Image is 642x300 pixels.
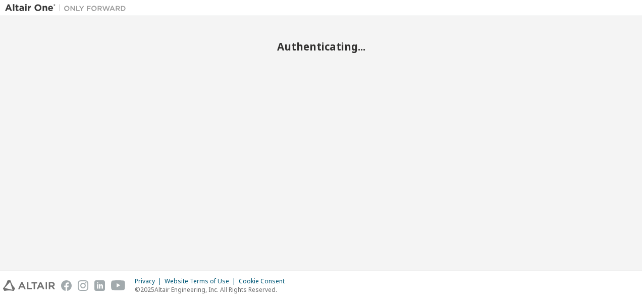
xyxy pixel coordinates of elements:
div: Cookie Consent [239,277,291,285]
img: facebook.svg [61,280,72,291]
h2: Authenticating... [5,40,637,53]
img: Altair One [5,3,131,13]
img: linkedin.svg [94,280,105,291]
div: Website Terms of Use [165,277,239,285]
p: © 2025 Altair Engineering, Inc. All Rights Reserved. [135,285,291,294]
img: instagram.svg [78,280,88,291]
img: altair_logo.svg [3,280,55,291]
div: Privacy [135,277,165,285]
img: youtube.svg [111,280,126,291]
